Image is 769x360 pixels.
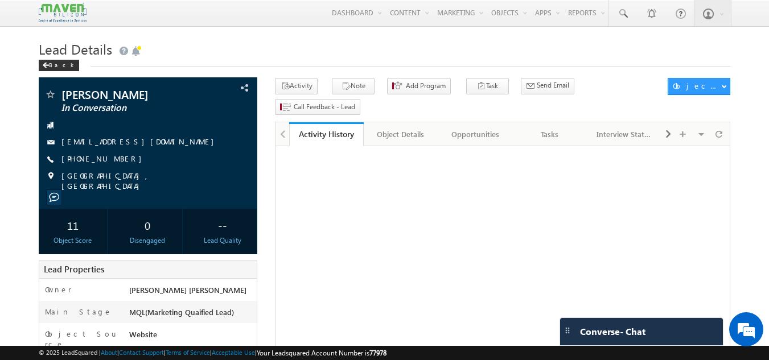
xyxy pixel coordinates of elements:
[61,171,238,191] span: [GEOGRAPHIC_DATA], [GEOGRAPHIC_DATA]
[191,235,254,246] div: Lead Quality
[45,329,118,349] label: Object Source
[45,284,72,295] label: Owner
[522,127,577,141] div: Tasks
[44,263,104,275] span: Lead Properties
[537,80,569,90] span: Send Email
[298,129,355,139] div: Activity History
[42,235,105,246] div: Object Score
[438,122,513,146] a: Opportunities
[61,136,220,146] a: [EMAIL_ADDRESS][DOMAIN_NAME]
[294,102,355,112] span: Call Feedback - Lead
[45,307,112,317] label: Main Stage
[364,122,438,146] a: Object Details
[257,349,386,357] span: Your Leadsquared Account Number is
[447,127,503,141] div: Opportunities
[387,78,451,94] button: Add Program
[39,60,79,71] div: Back
[39,40,112,58] span: Lead Details
[289,122,364,146] a: Activity History
[521,78,574,94] button: Send Email
[61,154,147,165] span: [PHONE_NUMBER]
[369,349,386,357] span: 77978
[129,285,246,295] span: [PERSON_NAME] [PERSON_NAME]
[373,127,428,141] div: Object Details
[116,214,179,235] div: 0
[332,78,375,94] button: Note
[466,78,509,94] button: Task
[275,78,318,94] button: Activity
[275,99,360,115] button: Call Feedback - Lead
[406,81,446,91] span: Add Program
[61,89,196,100] span: [PERSON_NAME]
[191,214,254,235] div: --
[101,349,117,356] a: About
[61,102,196,114] span: In Conversation
[126,307,257,322] div: MQL(Marketing Quaified Lead)
[126,329,257,345] div: Website
[513,122,587,146] a: Tasks
[673,81,721,91] div: Object Actions
[39,3,87,23] img: Custom Logo
[563,326,572,335] img: carter-drag
[587,122,662,146] a: Interview Status
[39,347,386,358] span: © 2025 LeadSquared | | | | |
[597,127,652,141] div: Interview Status
[42,214,105,235] div: 11
[39,59,85,69] a: Back
[580,326,645,337] span: Converse - Chat
[119,349,164,356] a: Contact Support
[116,235,179,246] div: Disengaged
[212,349,255,356] a: Acceptable Use
[668,78,730,95] button: Object Actions
[166,349,210,356] a: Terms of Service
